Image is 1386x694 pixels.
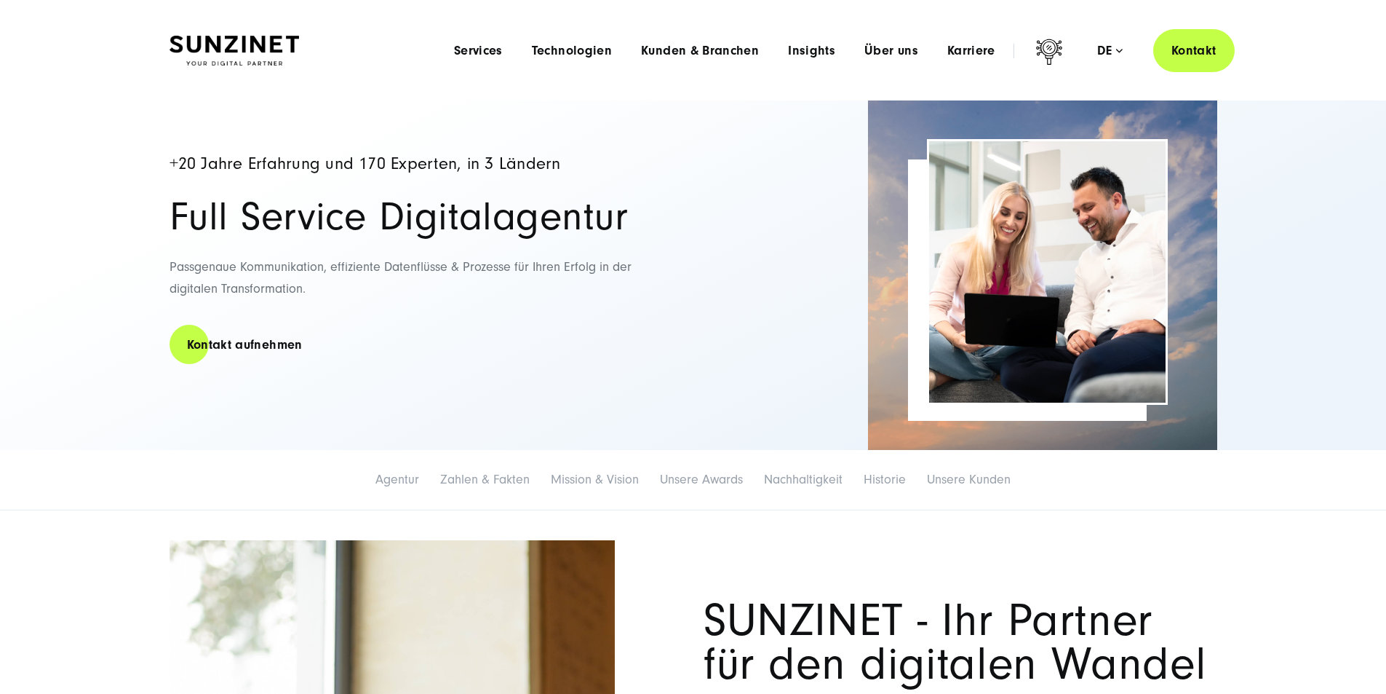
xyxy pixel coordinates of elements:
[170,259,632,297] span: Passgenaue Kommunikation, effiziente Datenflüsse & Prozesse für Ihren Erfolg in der digitalen Tra...
[170,324,320,366] a: Kontakt aufnehmen
[532,44,612,58] a: Technologien
[947,44,995,58] a: Karriere
[864,472,906,487] a: Historie
[864,44,918,58] a: Über uns
[170,197,679,237] h2: Full Service Digitalagentur
[375,472,419,487] a: Agentur
[170,36,299,66] img: SUNZINET Full Service Digital Agentur
[660,472,743,487] a: Unsere Awards
[1153,29,1235,72] a: Kontakt
[1097,44,1123,58] div: de
[788,44,835,58] a: Insights
[551,472,639,487] a: Mission & Vision
[641,44,759,58] a: Kunden & Branchen
[454,44,503,58] a: Services
[927,472,1011,487] a: Unsere Kunden
[764,472,843,487] a: Nachhaltigkeit
[868,100,1217,450] img: Full-Service Digitalagentur SUNZINET - Business Applications Web & Cloud_2
[704,599,1217,687] h1: SUNZINET - Ihr Partner für den digitalen Wandel
[170,155,679,173] h4: +20 Jahre Erfahrung und 170 Experten, in 3 Ländern
[929,141,1166,403] img: Service_Images_2025_39
[440,472,530,487] a: Zahlen & Fakten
